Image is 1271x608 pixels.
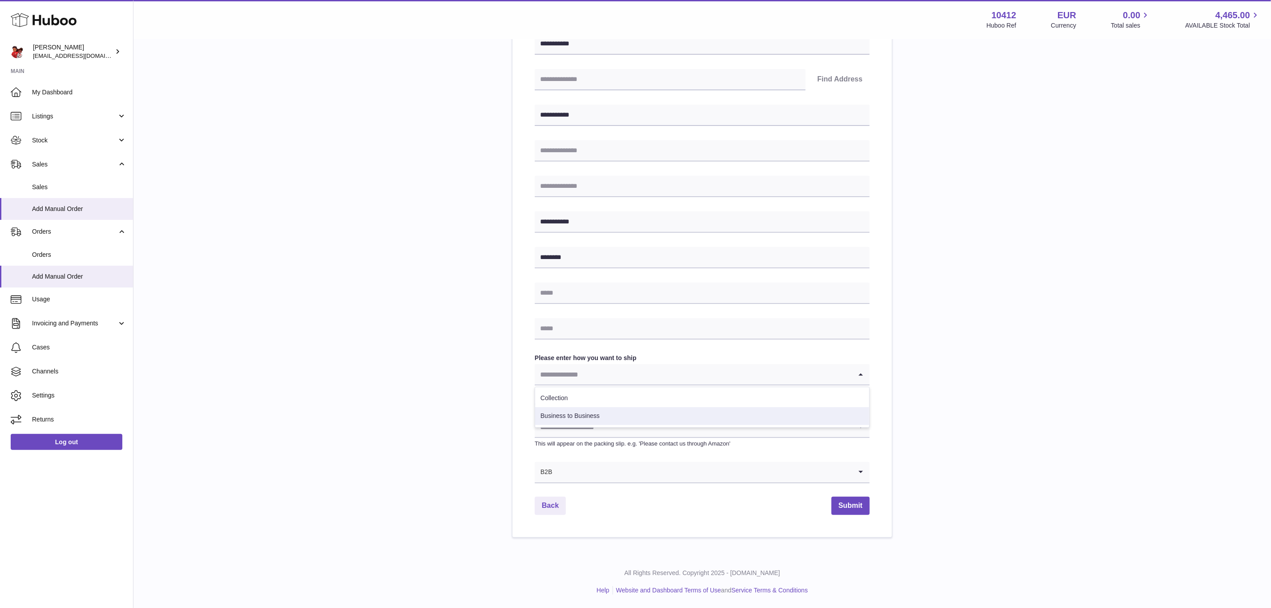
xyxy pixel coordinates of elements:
[535,440,870,448] p: This will appear on the packing slip. e.g. 'Please contact us through Amazon'
[1185,9,1260,30] a: 4,465.00 AVAILABLE Stock Total
[32,272,126,281] span: Add Manual Order
[1111,9,1150,30] a: 0.00 Total sales
[32,367,126,376] span: Channels
[731,587,808,594] a: Service Terms & Conditions
[553,462,852,482] input: Search for option
[831,497,870,515] button: Submit
[141,569,1264,577] p: All Rights Reserved. Copyright 2025 - [DOMAIN_NAME]
[32,391,126,400] span: Settings
[32,319,117,328] span: Invoicing and Payments
[1123,9,1141,21] span: 0.00
[32,183,126,191] span: Sales
[33,43,113,60] div: [PERSON_NAME]
[1051,21,1077,30] div: Currency
[987,21,1017,30] div: Huboo Ref
[535,364,852,385] input: Search for option
[32,136,117,145] span: Stock
[535,417,870,438] div: Search for option
[32,343,126,352] span: Cases
[33,52,131,59] span: [EMAIL_ADDRESS][DOMAIN_NAME]
[32,415,126,424] span: Returns
[597,587,609,594] a: Help
[11,45,24,58] img: internalAdmin-10412@internal.huboo.com
[1215,9,1250,21] span: 4,465.00
[32,160,117,169] span: Sales
[32,295,126,304] span: Usage
[32,205,126,213] span: Add Manual Order
[535,462,553,482] span: B2B
[535,354,870,362] label: Please enter how you want to ship
[1111,21,1150,30] span: Total sales
[32,112,117,121] span: Listings
[32,251,126,259] span: Orders
[616,587,721,594] a: Website and Dashboard Terms of Use
[535,364,870,385] div: Search for option
[32,227,117,236] span: Orders
[1057,9,1076,21] strong: EUR
[535,497,566,515] a: Back
[992,9,1017,21] strong: 10412
[535,462,870,483] div: Search for option
[613,586,808,595] li: and
[1185,21,1260,30] span: AVAILABLE Stock Total
[32,88,126,97] span: My Dashboard
[535,389,869,407] li: Collection
[11,434,122,450] a: Log out
[535,407,869,425] li: Business to Business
